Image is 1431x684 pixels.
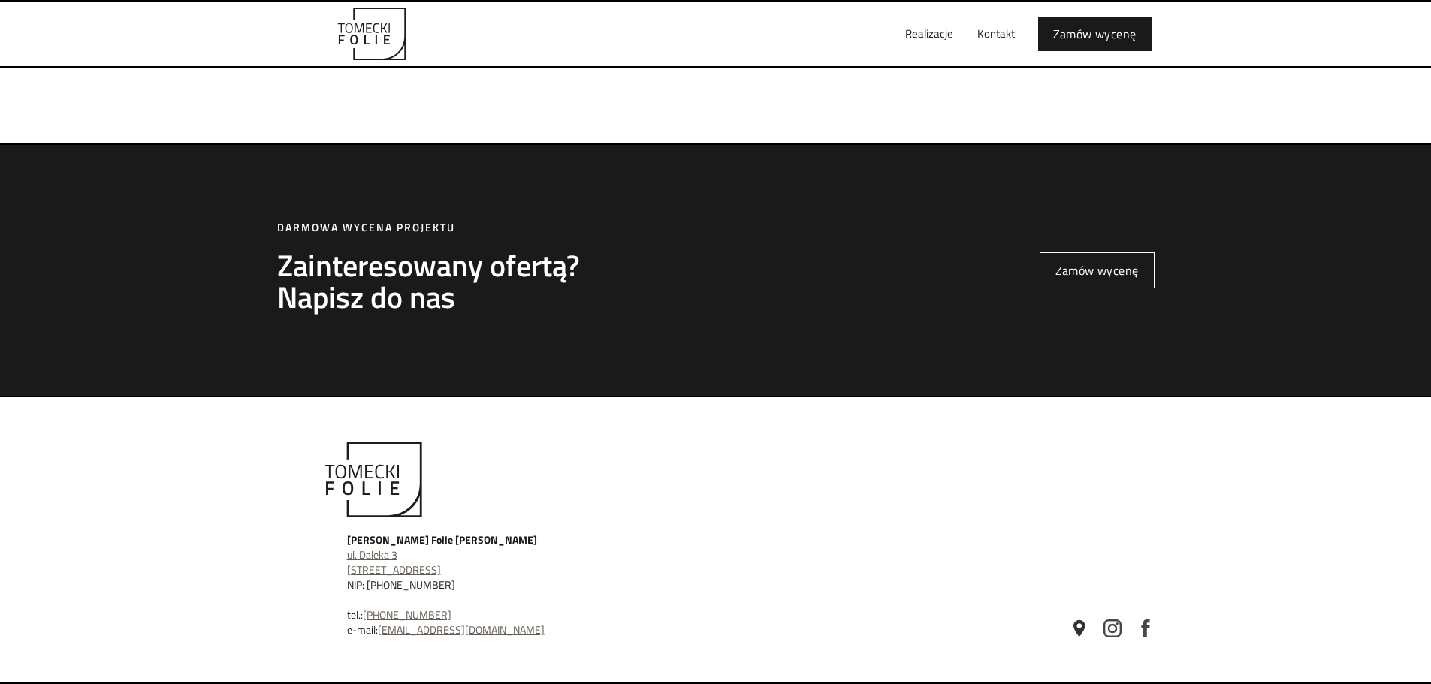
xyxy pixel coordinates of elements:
[347,532,799,637] div: NIP: [PHONE_NUMBER] tel.: e-mail:
[378,622,545,637] a: [EMAIL_ADDRESS][DOMAIN_NAME]
[347,532,537,547] strong: [PERSON_NAME] Folie [PERSON_NAME]
[893,10,965,58] a: Realizacje
[1038,17,1152,51] a: Zamów wycenę
[277,250,580,313] h2: Zainteresowany ofertą? Napisz do nas
[965,10,1027,58] a: Kontakt
[277,220,580,235] div: Darmowa wycena projektu
[363,607,451,622] a: [PHONE_NUMBER]
[347,547,441,577] a: ul. Daleka 3[STREET_ADDRESS]
[1040,252,1155,288] a: Zamów wycenę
